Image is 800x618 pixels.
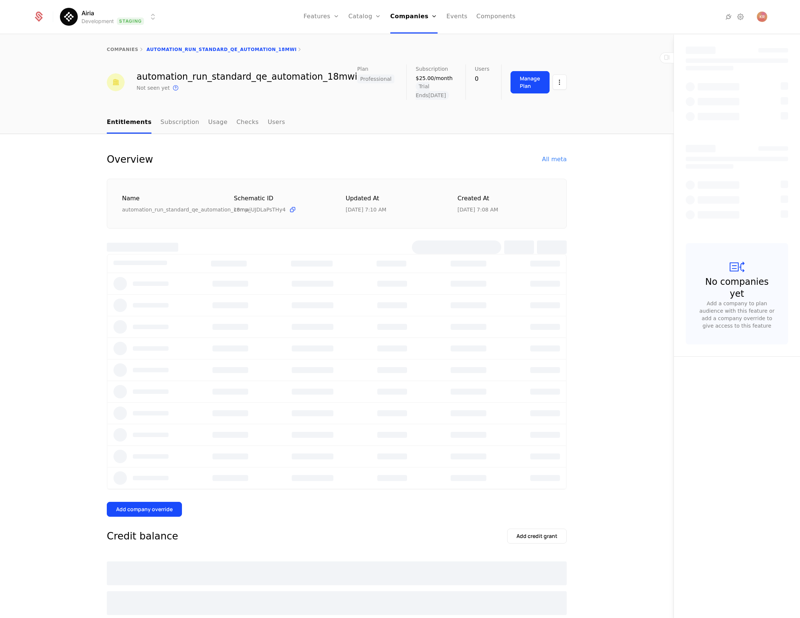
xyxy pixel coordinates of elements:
[137,72,357,81] div: automation_run_standard_qe_automation_18mwi
[698,300,776,329] div: Add a company to plan audience with this feature or add a company override to give access to this...
[507,529,567,544] button: Add credit grant
[81,9,94,17] span: Airia
[268,112,285,134] a: Users
[236,112,259,134] a: Checks
[107,112,151,134] a: Entitlements
[107,152,153,167] div: Overview
[542,155,567,164] div: All meta
[701,276,773,300] div: No companies yet
[160,112,199,134] a: Subscription
[357,66,368,71] span: Plan
[553,71,567,93] button: Select action
[81,17,114,25] div: Development
[107,502,182,517] button: Add company override
[416,74,454,82] div: $25.00/month
[107,529,178,544] div: Credit balance
[475,66,489,71] span: Users
[137,84,170,92] div: Not seen yet
[458,194,552,203] div: Created at
[520,75,540,90] div: Manage Plan
[757,12,767,22] img: Katrina Reddy
[416,82,449,100] span: Trial Ends [DATE]
[757,12,767,22] button: Open user button
[60,8,78,26] img: Airia
[122,206,216,213] div: automation_run_standard_qe_automation_18mwi
[458,206,498,213] div: 9/15/25, 7:08 AM
[511,71,550,93] button: Manage Plan
[107,112,567,134] nav: Main
[107,112,285,134] ul: Choose Sub Page
[107,47,138,52] a: companies
[107,73,125,91] img: automation_run_standard_qe_automation_18mwi
[516,532,557,540] div: Add credit grant
[122,194,216,203] div: Name
[346,194,440,203] div: Updated at
[117,17,144,25] span: Staging
[116,506,173,513] div: Add company override
[357,74,394,83] span: Professional
[346,206,386,213] div: 9/15/25, 7:10 AM
[724,12,733,21] a: Integrations
[234,206,286,213] span: comp_UJDLaPsTHy4
[234,194,328,203] div: Schematic ID
[208,112,228,134] a: Usage
[62,9,157,25] button: Select environment
[416,66,448,71] span: Subscription
[736,12,745,21] a: Settings
[475,74,489,83] div: 0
